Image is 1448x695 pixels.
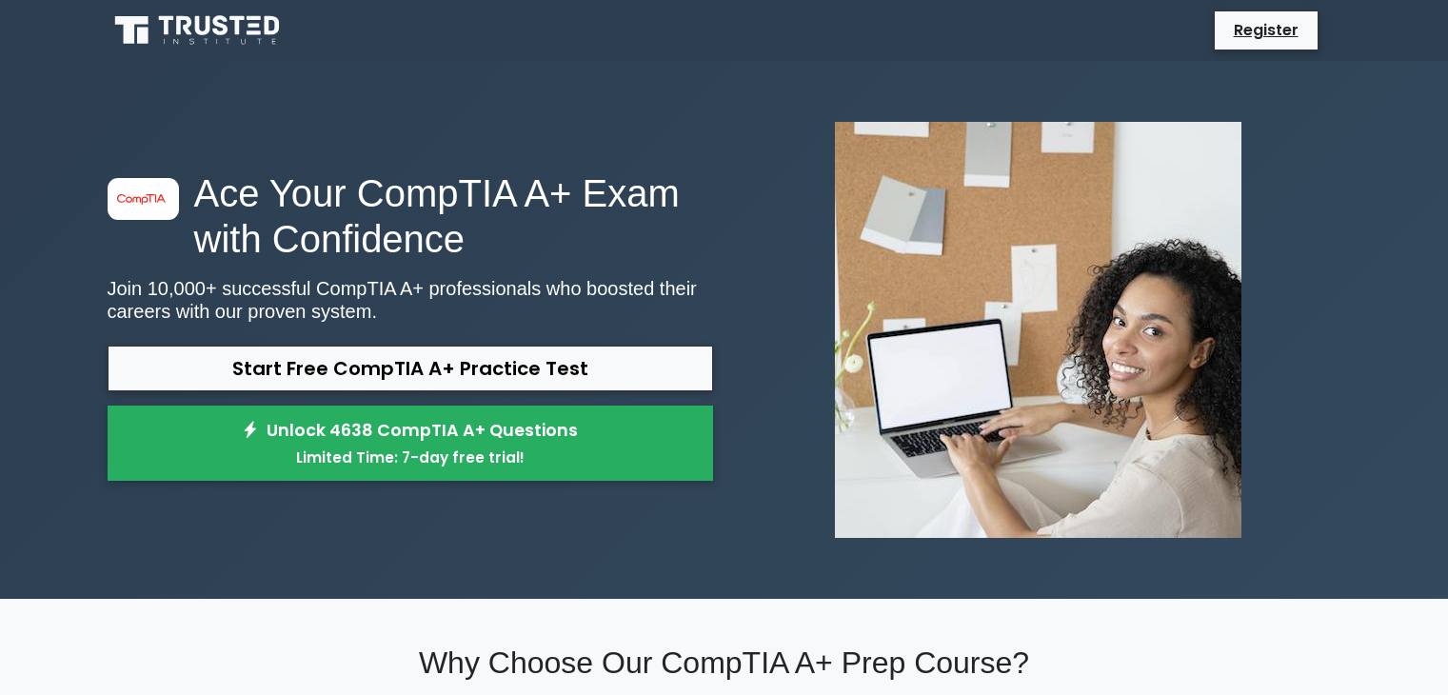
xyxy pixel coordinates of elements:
h2: Why Choose Our CompTIA A+ Prep Course? [108,645,1341,681]
a: Start Free CompTIA A+ Practice Test [108,346,713,391]
p: Join 10,000+ successful CompTIA A+ professionals who boosted their careers with our proven system. [108,277,713,323]
small: Limited Time: 7-day free trial! [131,447,689,468]
a: Unlock 4638 CompTIA A+ QuestionsLimited Time: 7-day free trial! [108,406,713,482]
a: Register [1222,15,1310,45]
h1: Ace Your CompTIA A+ Exam with Confidence [108,170,713,262]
